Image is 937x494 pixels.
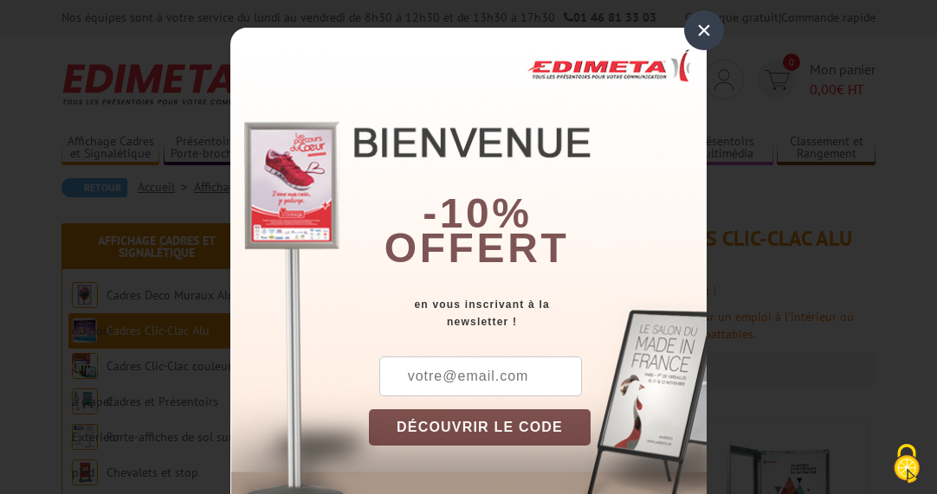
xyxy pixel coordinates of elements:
div: en vous inscrivant à la newsletter ! [369,296,707,330]
div: × [684,10,724,50]
b: -10% [423,190,532,236]
button: DÉCOUVRIR LE CODE [369,409,591,446]
img: Cookies (fenêtre modale) [885,442,928,485]
input: votre@email.com [379,356,582,396]
font: offert [384,225,570,271]
button: Cookies (fenêtre modale) [876,435,937,494]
